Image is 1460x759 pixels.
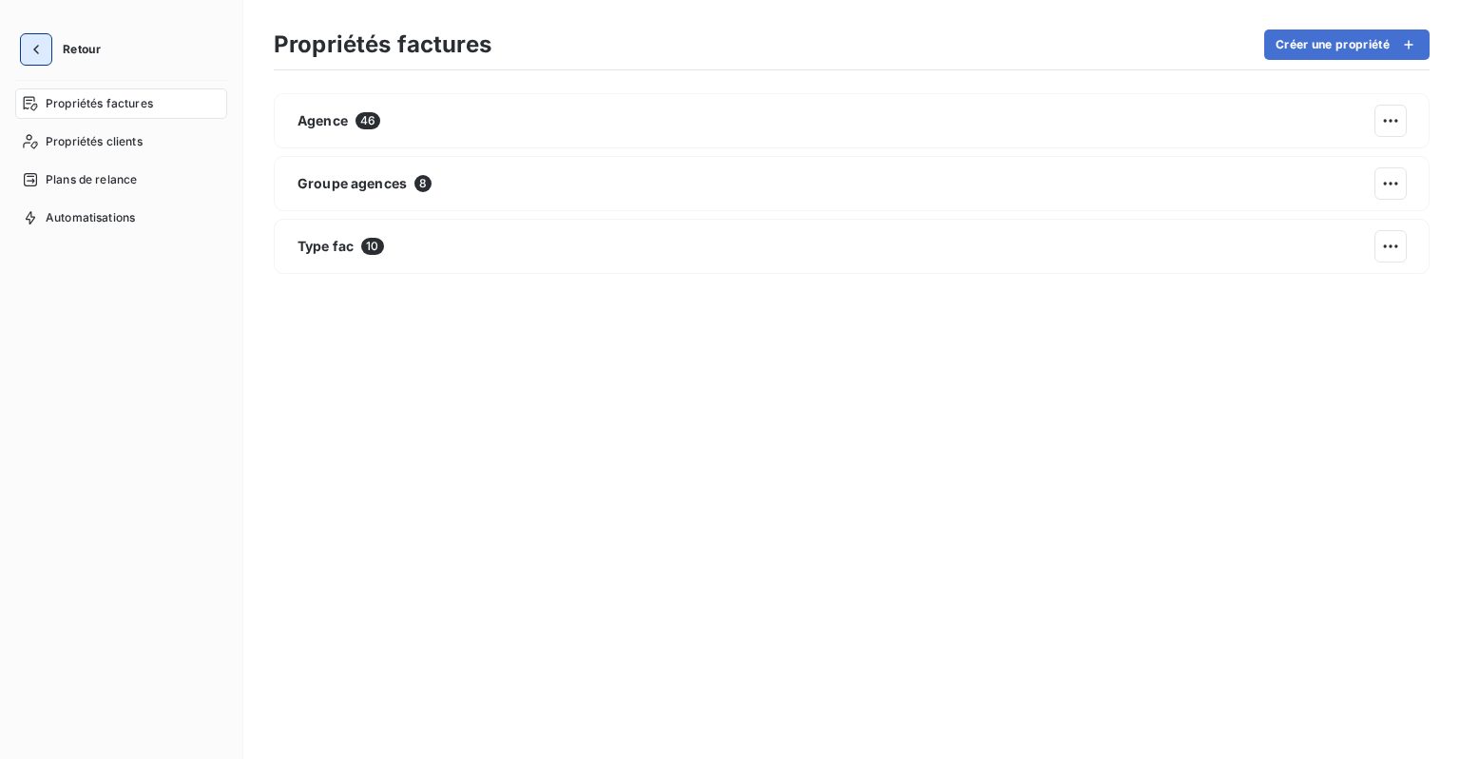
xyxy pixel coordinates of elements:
[298,174,407,193] span: Groupe agences
[1395,694,1441,740] iframe: Intercom live chat
[355,112,380,129] span: 46
[15,203,227,233] a: Automatisations
[15,88,227,119] a: Propriétés factures
[298,111,348,130] span: Agence
[46,95,153,112] span: Propriétés factures
[1264,29,1430,60] button: Créer une propriété
[15,126,227,157] a: Propriétés clients
[46,209,135,226] span: Automatisations
[298,237,354,256] span: Type fac
[414,175,432,192] span: 8
[46,171,137,188] span: Plans de relance
[15,34,116,65] button: Retour
[46,133,143,150] span: Propriétés clients
[274,28,491,62] h3: Propriétés factures
[361,238,383,255] span: 10
[63,44,101,55] span: Retour
[15,165,227,195] a: Plans de relance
